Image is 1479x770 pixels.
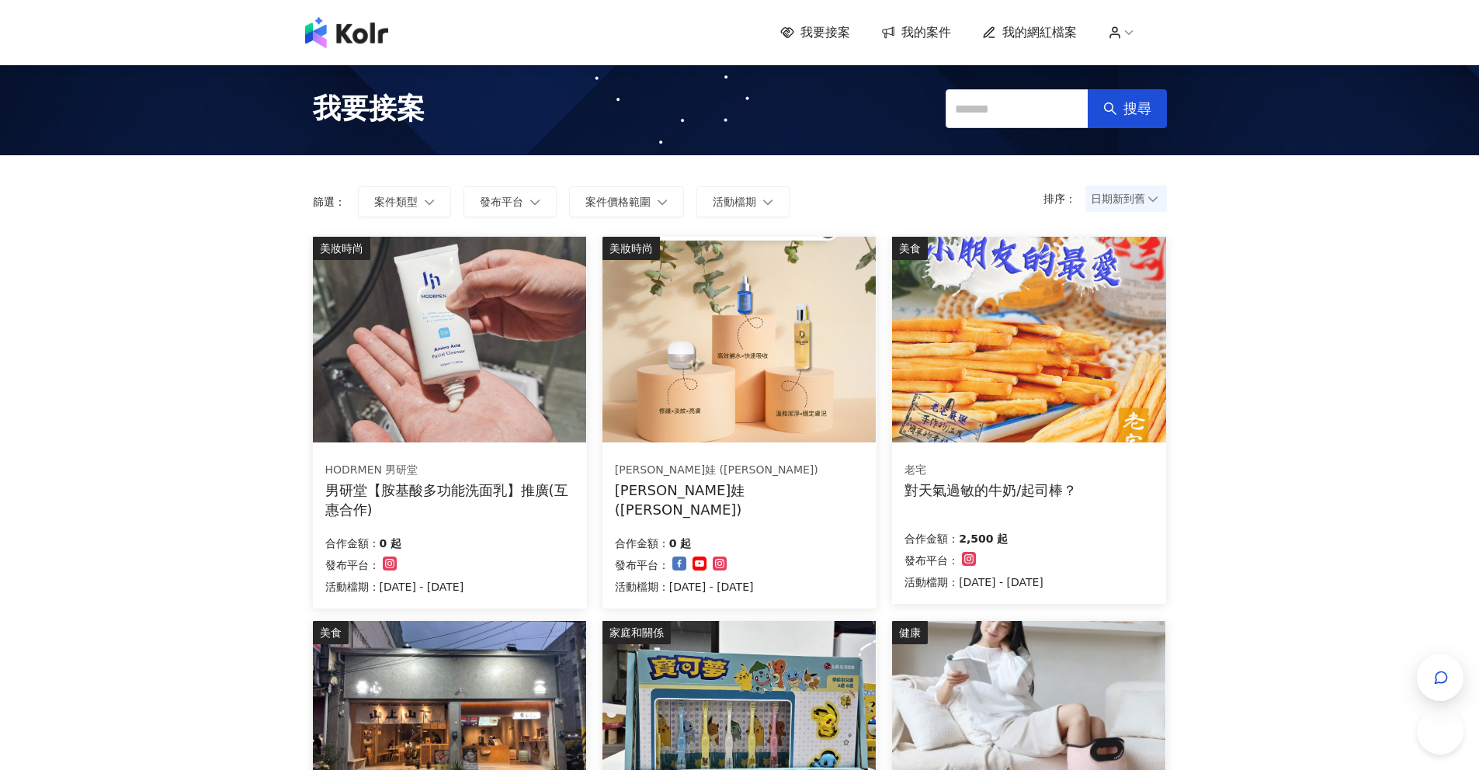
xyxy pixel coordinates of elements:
div: HODRMEN 男研堂 [325,463,574,478]
p: 合作金額： [904,529,959,548]
img: 老宅牛奶棒/老宅起司棒 [892,237,1165,442]
img: 胺基酸多功能洗面乳 [313,237,586,442]
p: 0 起 [380,534,402,553]
img: Diva 神級修護組合 [602,237,876,442]
div: 健康 [892,621,928,644]
img: logo [305,17,388,48]
p: 活動檔期：[DATE] - [DATE] [904,573,1043,591]
p: 合作金額： [325,534,380,553]
div: 美妝時尚 [313,237,370,260]
span: 發布平台 [480,196,523,208]
div: 老宅 [904,463,1077,478]
div: 美妝時尚 [602,237,660,260]
p: 合作金額： [615,534,669,553]
div: 男研堂【胺基酸多功能洗面乳】推廣(互惠合作) [325,480,575,519]
button: 發布平台 [463,186,557,217]
p: 2,500 起 [959,529,1008,548]
a: 我要接案 [780,24,850,41]
span: 我的網紅檔案 [1002,24,1077,41]
span: 日期新到舊 [1091,187,1161,210]
div: [PERSON_NAME]娃 ([PERSON_NAME]) [615,463,863,478]
span: 我要接案 [313,89,425,128]
span: 案件價格範圍 [585,196,651,208]
button: 活動檔期 [696,186,790,217]
span: search [1103,102,1117,116]
p: 發布平台： [904,551,959,570]
p: 發布平台： [325,556,380,574]
span: 活動檔期 [713,196,756,208]
div: 美食 [892,237,928,260]
div: 美食 [313,621,349,644]
div: 家庭和關係 [602,621,671,644]
p: 排序： [1043,192,1085,205]
iframe: Help Scout Beacon - Open [1417,708,1463,754]
span: 搜尋 [1123,100,1151,117]
p: 0 起 [669,534,692,553]
span: 我的案件 [901,24,951,41]
div: [PERSON_NAME]娃 ([PERSON_NAME]) [615,480,864,519]
a: 我的案件 [881,24,951,41]
p: 活動檔期：[DATE] - [DATE] [325,577,464,596]
button: 案件類型 [358,186,451,217]
p: 篩選： [313,196,345,208]
a: 我的網紅檔案 [982,24,1077,41]
span: 我要接案 [800,24,850,41]
p: 活動檔期：[DATE] - [DATE] [615,577,754,596]
button: 案件價格範圍 [569,186,684,217]
button: 搜尋 [1088,89,1167,128]
p: 發布平台： [615,556,669,574]
div: 對天氣過敏的牛奶/起司棒？ [904,480,1077,500]
span: 案件類型 [374,196,418,208]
